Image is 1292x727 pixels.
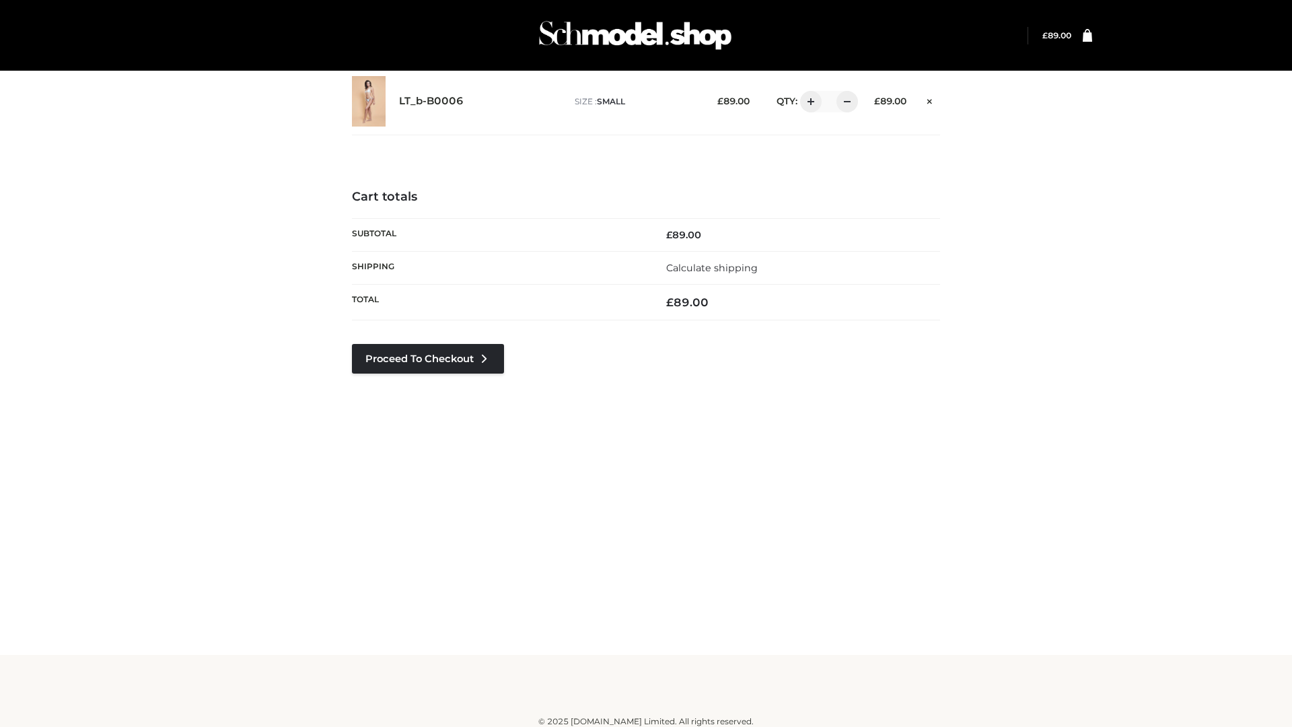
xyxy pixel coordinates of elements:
span: £ [717,96,723,106]
a: £89.00 [1042,30,1071,40]
bdi: 89.00 [666,229,701,241]
th: Shipping [352,251,646,284]
bdi: 89.00 [666,296,709,309]
a: Calculate shipping [666,262,758,274]
div: QTY: [763,91,853,112]
p: size : [575,96,696,108]
img: Schmodel Admin 964 [534,9,736,62]
a: LT_b-B0006 [399,95,464,108]
span: £ [874,96,880,106]
span: £ [666,296,674,309]
span: £ [666,229,672,241]
th: Subtotal [352,218,646,251]
bdi: 89.00 [717,96,750,106]
h4: Cart totals [352,190,940,205]
bdi: 89.00 [1042,30,1071,40]
bdi: 89.00 [874,96,906,106]
a: Remove this item [920,91,940,108]
th: Total [352,285,646,320]
a: Proceed to Checkout [352,344,504,374]
span: SMALL [597,96,625,106]
span: £ [1042,30,1048,40]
